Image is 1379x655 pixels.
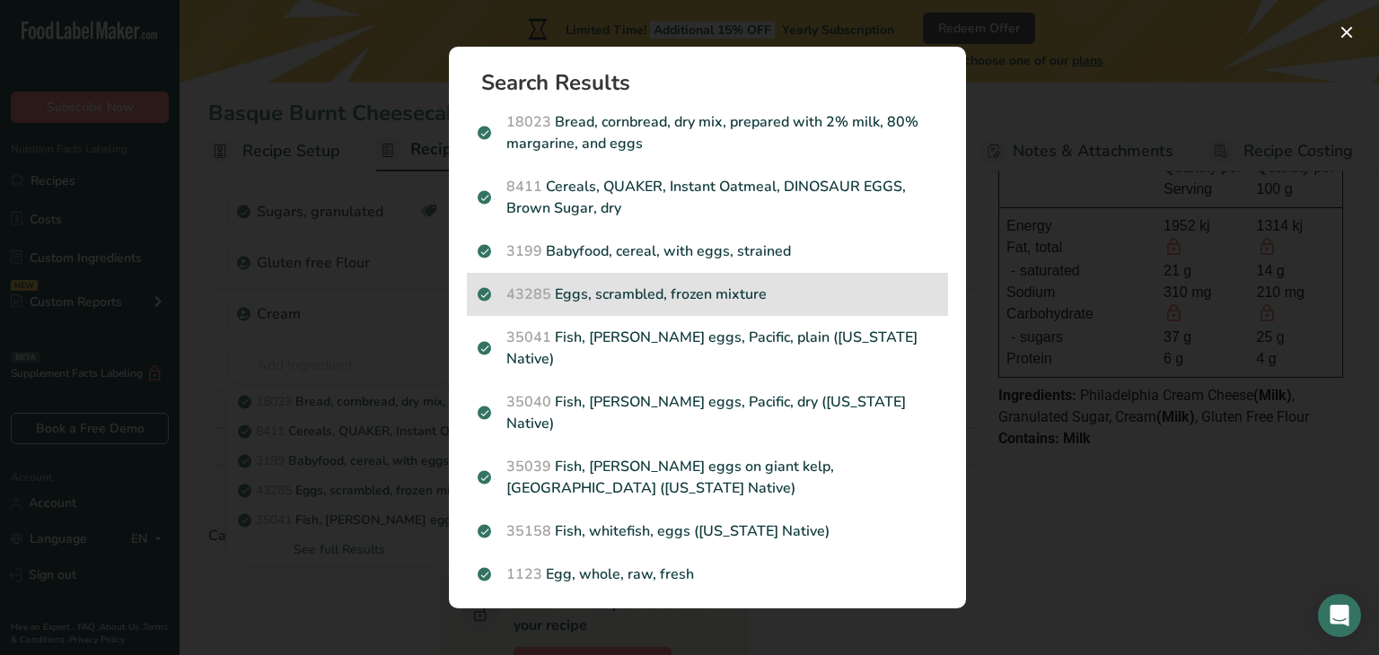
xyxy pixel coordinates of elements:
[478,240,937,262] p: Babyfood, cereal, with eggs, strained
[506,564,542,584] span: 1123
[506,392,551,412] span: 35040
[478,391,937,434] p: Fish, [PERSON_NAME] eggs, Pacific, dry ([US_STATE] Native)
[1318,594,1361,637] div: Open Intercom Messenger
[478,607,937,650] p: Egg, whole, raw, frozen, pasteurized (Includes foods for USDA's Food Distribution Program)
[478,284,937,305] p: Eggs, scrambled, frozen mixture
[478,176,937,219] p: Cereals, QUAKER, Instant Oatmeal, DINOSAUR EGGS, Brown Sugar, dry
[481,72,948,93] h1: Search Results
[478,111,937,154] p: Bread, cornbread, dry mix, prepared with 2% milk, 80% margarine, and eggs
[506,457,551,476] span: 35039
[506,521,551,541] span: 35158
[506,327,551,347] span: 35041
[506,241,542,261] span: 3199
[506,284,551,304] span: 43285
[478,327,937,370] p: Fish, [PERSON_NAME] eggs, Pacific, plain ([US_STATE] Native)
[506,607,542,627] span: 1171
[478,456,937,499] p: Fish, [PERSON_NAME] eggs on giant kelp, [GEOGRAPHIC_DATA] ([US_STATE] Native)
[478,520,937,542] p: Fish, whitefish, eggs ([US_STATE] Native)
[506,177,542,196] span: 8411
[478,563,937,585] p: Egg, whole, raw, fresh
[506,112,551,132] span: 18023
